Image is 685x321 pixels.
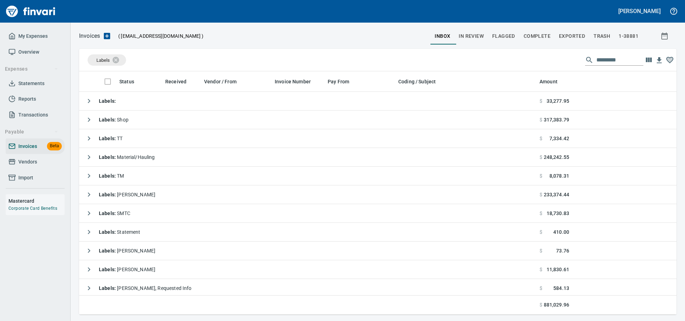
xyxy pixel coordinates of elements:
span: Received [165,77,196,86]
span: $ [540,285,542,292]
span: Pay From [328,77,358,86]
strong: Labels : [99,98,116,104]
span: Complete [524,32,550,41]
span: [PERSON_NAME], Requested Info [99,285,192,291]
strong: Labels : [99,248,117,254]
span: Invoice Number [275,77,311,86]
span: 881,029.96 [544,301,569,309]
span: $ [540,228,542,236]
span: Material/Hauling [99,154,155,160]
span: Shop [99,117,129,123]
strong: Labels : [99,210,117,216]
span: $ [540,247,542,254]
span: 248,242.55 [544,154,570,161]
span: Amount [540,77,567,86]
a: Reports [6,91,65,107]
a: Finvari [4,3,57,20]
a: Corporate Card Benefits [8,206,57,211]
button: Column choices favorited. Click to reset to default [665,55,675,65]
a: Overview [6,44,65,60]
span: Expenses [5,65,58,73]
span: Vendor / From [204,77,237,86]
a: Statements [6,76,65,91]
span: Payable [5,127,58,136]
span: Vendor / From [204,77,246,86]
button: Download Table [654,55,665,66]
span: Invoice Number [275,77,320,86]
span: Exported [559,32,585,41]
span: Coding / Subject [398,77,445,86]
span: Received [165,77,186,86]
span: Statements [18,79,44,88]
strong: Labels : [99,136,117,141]
span: Labels [96,58,110,63]
a: Import [6,170,65,186]
nav: breadcrumb [79,32,100,40]
strong: Labels : [99,267,117,272]
span: $ [540,191,542,198]
span: Pay From [328,77,349,86]
span: 73.76 [556,247,569,254]
a: Vendors [6,154,65,170]
span: Beta [47,142,62,150]
span: Statement [99,229,141,235]
span: trash [594,32,610,41]
span: 410.00 [553,228,569,236]
span: $ [540,97,542,105]
span: Vendors [18,157,37,166]
span: 1-38881 [619,32,638,41]
span: $ [540,135,542,142]
span: $ [540,301,542,309]
span: TT [99,136,123,141]
div: Labels [88,54,126,66]
span: $ [540,266,542,273]
span: Status [119,77,134,86]
button: Show invoices within a particular date range [654,30,677,42]
span: Transactions [18,111,48,119]
a: Transactions [6,107,65,123]
span: In Review [459,32,484,41]
span: [PERSON_NAME] [99,192,155,197]
strong: Labels : [99,229,117,235]
button: Payable [2,125,61,138]
strong: Labels : [99,192,117,197]
a: My Expenses [6,28,65,44]
span: inbox [435,32,450,41]
span: Invoices [18,142,37,151]
a: InvoicesBeta [6,138,65,154]
button: Upload an Invoice [100,32,114,40]
span: $ [540,172,542,179]
span: Reports [18,95,36,103]
strong: Labels : [99,285,117,291]
span: SMTC [99,210,130,216]
button: [PERSON_NAME] [616,6,662,17]
span: 233,374.44 [544,191,570,198]
h6: Mastercard [8,197,65,205]
span: 317,383.79 [544,116,570,123]
span: [EMAIL_ADDRESS][DOMAIN_NAME] [120,32,201,40]
strong: Labels : [99,154,117,160]
span: 18,730.83 [547,210,569,217]
h5: [PERSON_NAME] [618,7,661,15]
span: [PERSON_NAME] [99,267,155,272]
strong: Labels : [99,117,117,123]
span: My Expenses [18,32,48,41]
span: Amount [540,77,558,86]
p: Invoices [79,32,100,40]
span: 584.13 [553,285,569,292]
strong: Labels : [99,173,117,179]
span: Flagged [492,32,515,41]
span: [PERSON_NAME] [99,248,155,254]
span: Coding / Subject [398,77,436,86]
span: TM [99,173,124,179]
span: 11,830.61 [547,266,569,273]
span: Import [18,173,33,182]
p: ( ) [114,32,203,40]
span: 7,334.42 [549,135,569,142]
span: $ [540,116,542,123]
span: 8,078.31 [549,172,569,179]
span: Overview [18,48,39,57]
span: $ [540,210,542,217]
span: Status [119,77,143,86]
button: Choose columns to display [643,55,654,65]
